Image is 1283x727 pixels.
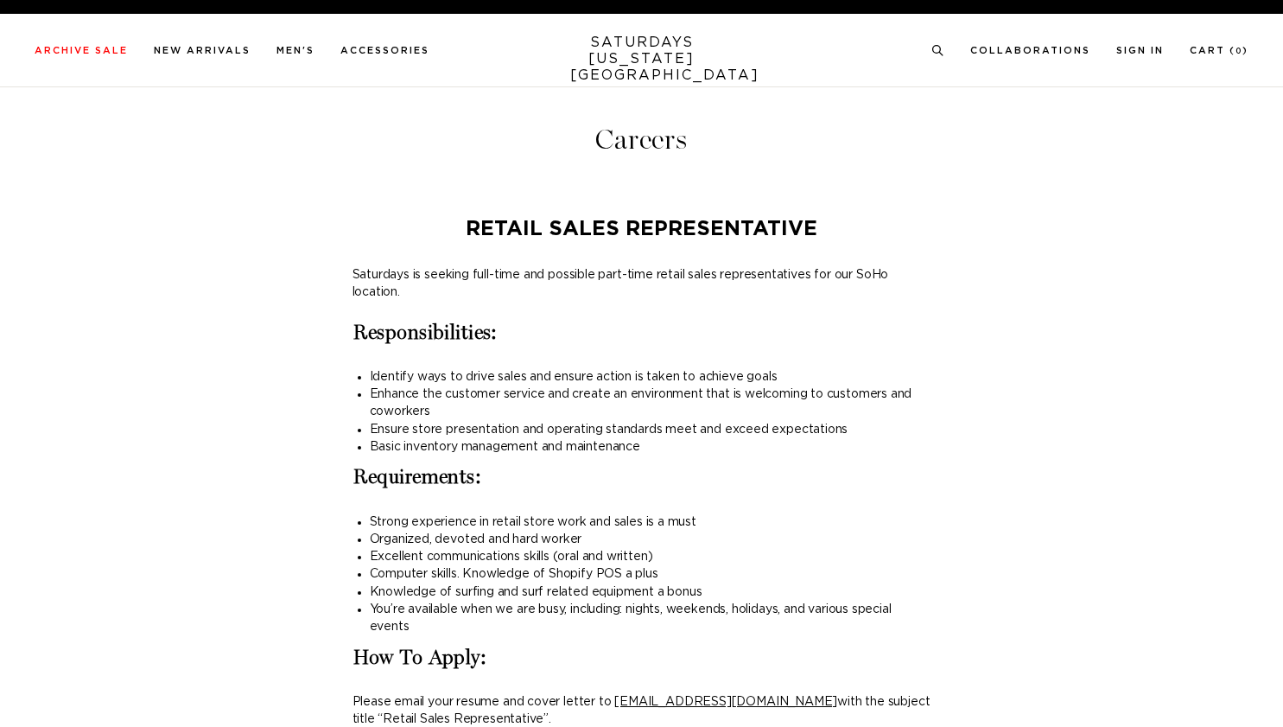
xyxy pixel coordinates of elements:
[370,568,658,580] span: Computer skills. Knowledge of Shopify POS a plus
[353,646,487,670] b: How To Apply:
[370,388,912,418] span: Enhance the customer service and create an environment that is welcoming to customers and coworkers
[370,441,640,453] span: Basic inventory management and maintenance
[54,125,1229,154] h1: Careers
[370,586,702,598] span: Knowledge of surfing and surf related equipment a bonus
[340,46,429,55] a: Accessories
[35,46,128,55] a: Archive Sale
[1190,46,1248,55] a: Cart (0)
[1116,46,1164,55] a: Sign In
[370,424,848,436] span: Ensure store presentation and operating standards meet and exceed expectations
[570,35,713,84] a: SATURDAYS[US_STATE][GEOGRAPHIC_DATA]
[614,696,837,708] a: [EMAIL_ADDRESS][DOMAIN_NAME]
[276,46,314,55] a: Men's
[370,516,696,528] span: Strong experience in retail store work and sales is a must
[353,321,498,345] b: Responsibilities:
[370,603,892,633] span: You’re available when we are busy, including: nights, weekends, holidays, and various special events
[370,533,582,545] span: Organized, devoted and hard worker
[466,219,817,239] b: Retail Sales Representative
[970,46,1090,55] a: Collaborations
[1235,48,1242,55] small: 0
[154,46,251,55] a: New Arrivals
[353,266,931,302] p: Saturdays is seeking full-time and possible part-time retail sales representatives for our SoHo l...
[353,696,930,725] span: Please email your resume and cover letter to with the subject title “Retail Sales Representative”.
[370,551,653,563] span: Excellent communications skills (oral and written)
[370,371,778,383] span: Identify ways to drive sales and ensure action is taken to achieve goals
[353,465,482,489] b: Requirements:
